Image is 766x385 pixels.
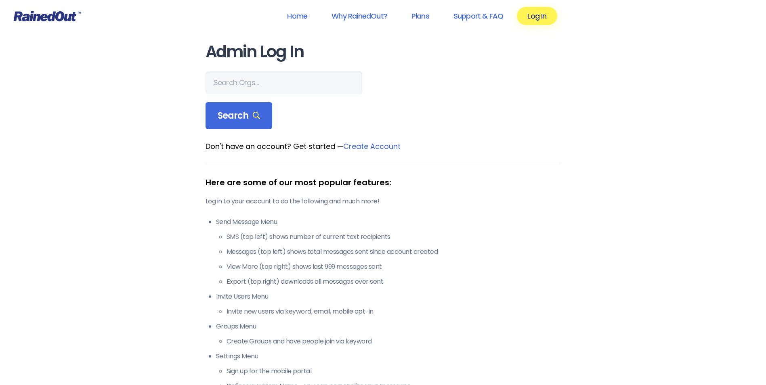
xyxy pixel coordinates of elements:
li: Send Message Menu [216,217,561,287]
div: Here are some of our most popular features: [206,176,561,188]
input: Search Orgs… [206,71,362,94]
li: Create Groups and have people join via keyword [227,337,561,346]
li: Sign up for the mobile portal [227,366,561,376]
a: Why RainedOut? [321,7,398,25]
a: Create Account [343,141,401,151]
li: SMS (top left) shows number of current text recipients [227,232,561,242]
a: Home [277,7,318,25]
a: Plans [401,7,440,25]
li: Export (top right) downloads all messages ever sent [227,277,561,287]
a: Log In [517,7,557,25]
li: Invite Users Menu [216,292,561,316]
li: Invite new users via keyword, email, mobile opt-in [227,307,561,316]
a: Support & FAQ [443,7,514,25]
span: Search [218,110,260,121]
li: View More (top right) shows last 999 messages sent [227,262,561,272]
p: Log in to your account to do the following and much more! [206,197,561,206]
li: Messages (top left) shows total messages sent since account created [227,247,561,257]
div: Search [206,102,273,130]
h1: Admin Log In [206,43,561,61]
li: Groups Menu [216,322,561,346]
